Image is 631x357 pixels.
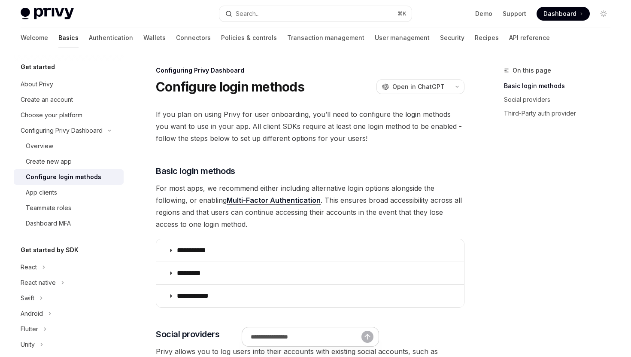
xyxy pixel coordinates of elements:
div: Configuring Privy Dashboard [156,66,464,75]
div: Teammate roles [26,203,71,213]
div: Create an account [21,95,73,105]
div: Search... [236,9,260,19]
a: Policies & controls [221,27,277,48]
a: User management [375,27,430,48]
h5: Get started by SDK [21,245,79,255]
span: Open in ChatGPT [392,82,445,91]
div: Configuring Privy Dashboard [21,125,103,136]
div: React native [21,278,56,288]
span: For most apps, we recommend either including alternative login options alongside the following, o... [156,182,464,230]
div: Choose your platform [21,110,82,120]
a: Demo [475,9,492,18]
button: Search...⌘K [219,6,411,21]
a: API reference [509,27,550,48]
a: Dashboard [537,7,590,21]
div: Create new app [26,156,72,167]
a: Recipes [475,27,499,48]
div: About Privy [21,79,53,89]
div: React [21,262,37,272]
a: About Privy [14,76,124,92]
span: Dashboard [543,9,576,18]
a: Configure login methods [14,169,124,185]
a: Create new app [14,154,124,169]
button: Send message [361,331,373,343]
div: Android [21,308,43,319]
div: Swift [21,293,34,303]
a: Third-Party auth provider [504,107,617,120]
a: Security [440,27,464,48]
h1: Configure login methods [156,79,304,95]
a: Teammate roles [14,200,124,216]
div: App clients [26,187,57,198]
span: If you plan on using Privy for user onboarding, you’ll need to configure the login methods you wa... [156,108,464,144]
a: Basic login methods [504,79,617,93]
h5: Get started [21,62,55,72]
a: Dashboard MFA [14,216,124,231]
a: Support [503,9,526,18]
a: Welcome [21,27,48,48]
div: Flutter [21,324,38,334]
a: Create an account [14,92,124,107]
a: Authentication [89,27,133,48]
div: Unity [21,339,35,350]
span: On this page [513,65,551,76]
div: Overview [26,141,53,151]
span: ⌘ K [397,10,407,17]
a: Transaction management [287,27,364,48]
a: Social providers [504,93,617,107]
div: Dashboard MFA [26,218,71,229]
button: Toggle dark mode [597,7,610,21]
button: Open in ChatGPT [376,79,450,94]
a: Connectors [176,27,211,48]
a: Wallets [143,27,166,48]
img: light logo [21,8,74,20]
div: Configure login methods [26,172,101,182]
a: Basics [58,27,79,48]
a: Overview [14,138,124,154]
a: App clients [14,185,124,200]
a: Choose your platform [14,107,124,123]
span: Basic login methods [156,165,235,177]
a: Multi-Factor Authentication [227,196,321,205]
